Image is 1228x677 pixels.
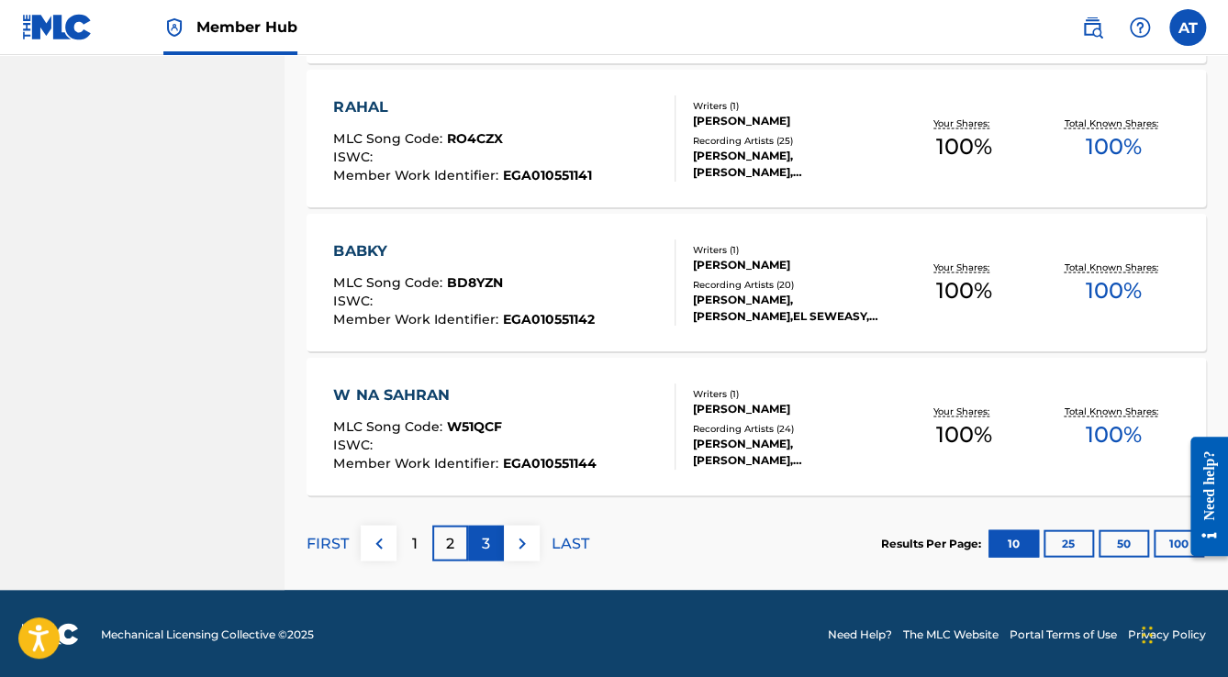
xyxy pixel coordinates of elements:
[502,166,591,183] span: EGA010551141
[333,148,376,164] span: ISWC :
[1064,116,1162,129] p: Total Known Shares:
[936,273,992,306] span: 100 %
[333,292,376,308] span: ISWC :
[196,17,297,38] span: Member Hub
[1128,626,1206,642] a: Privacy Policy
[333,95,591,117] div: RAHAL
[1081,17,1103,39] img: search
[693,435,889,468] div: [PERSON_NAME], [PERSON_NAME], [PERSON_NAME], [PERSON_NAME], [PERSON_NAME]
[1122,9,1158,46] div: Help
[552,532,589,554] p: LAST
[693,98,889,112] div: Writers ( 1 )
[1136,589,1228,677] iframe: Chat Widget
[333,239,594,261] div: BABKY
[333,310,502,327] span: Member Work Identifier :
[1099,529,1149,557] button: 50
[502,454,596,471] span: EGA010551144
[933,116,994,129] p: Your Shares:
[333,436,376,452] span: ISWC :
[333,454,502,471] span: Member Work Identifier :
[1085,129,1141,162] span: 100 %
[1064,404,1162,417] p: Total Known Shares:
[511,532,533,554] img: right
[1129,17,1151,39] img: help
[933,404,994,417] p: Your Shares:
[1074,9,1111,46] a: Public Search
[1154,529,1204,557] button: 100
[693,256,889,272] div: [PERSON_NAME]
[693,112,889,128] div: [PERSON_NAME]
[693,147,889,180] div: [PERSON_NAME], [PERSON_NAME], [PERSON_NAME], [PERSON_NAME]|[PERSON_NAME]|[PERSON_NAME]|[PERSON_NA...
[933,260,994,273] p: Your Shares:
[307,70,1206,207] a: RAHALMLC Song Code:RO4CZXISWC:Member Work Identifier:EGA010551141Writers (1)[PERSON_NAME]Recordin...
[693,400,889,416] div: [PERSON_NAME]
[446,273,502,290] span: BD8YZN
[333,417,446,434] span: MLC Song Code :
[693,242,889,256] div: Writers ( 1 )
[333,273,446,290] span: MLC Song Code :
[333,166,502,183] span: Member Work Identifier :
[368,532,390,554] img: left
[1064,260,1162,273] p: Total Known Shares:
[828,626,892,642] a: Need Help?
[1169,9,1206,46] div: User Menu
[1085,273,1141,306] span: 100 %
[333,383,596,405] div: W NA SAHRAN
[446,532,454,554] p: 2
[693,291,889,324] div: [PERSON_NAME], [PERSON_NAME],EL SEWEASY, [PERSON_NAME], [PERSON_NAME] FT. [PERSON_NAME], [PERSON_...
[903,626,999,642] a: The MLC Website
[1085,417,1141,450] span: 100 %
[988,529,1039,557] button: 10
[412,532,418,554] p: 1
[1010,626,1117,642] a: Portal Terms of Use
[693,277,889,291] div: Recording Artists ( 20 )
[693,133,889,147] div: Recording Artists ( 25 )
[307,532,349,554] p: FIRST
[101,626,314,642] span: Mechanical Licensing Collective © 2025
[1044,529,1094,557] button: 25
[307,358,1206,495] a: W NA SAHRANMLC Song Code:W51QCFISWC:Member Work Identifier:EGA010551144Writers (1)[PERSON_NAME]Re...
[881,535,986,551] p: Results Per Page:
[936,129,992,162] span: 100 %
[22,14,93,40] img: MLC Logo
[1142,607,1153,662] div: Drag
[502,310,594,327] span: EGA010551142
[482,532,490,554] p: 3
[163,17,185,39] img: Top Rightsholder
[307,214,1206,351] a: BABKYMLC Song Code:BD8YZNISWC:Member Work Identifier:EGA010551142Writers (1)[PERSON_NAME]Recordin...
[936,417,992,450] span: 100 %
[22,623,79,645] img: logo
[693,421,889,435] div: Recording Artists ( 24 )
[1177,423,1228,571] iframe: Resource Center
[446,417,501,434] span: W51QCF
[446,129,502,146] span: RO4CZX
[333,129,446,146] span: MLC Song Code :
[693,386,889,400] div: Writers ( 1 )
